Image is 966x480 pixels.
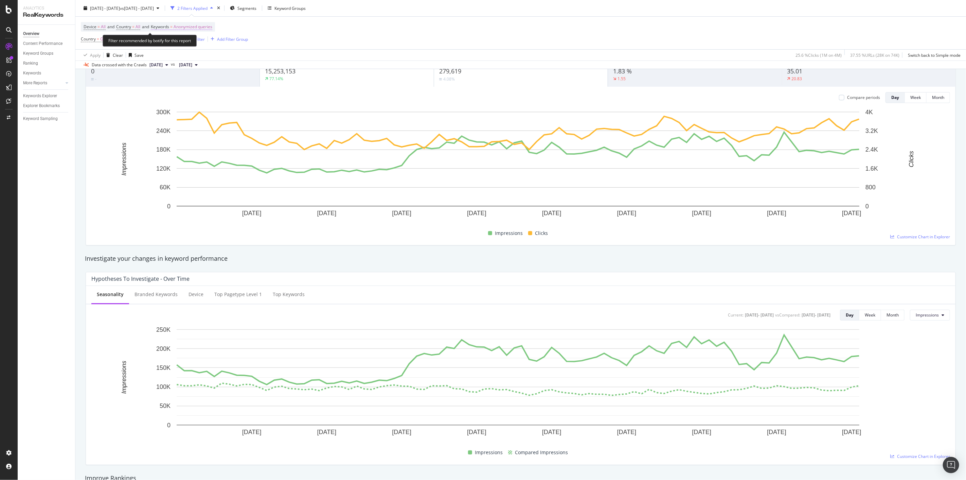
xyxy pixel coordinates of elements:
text: [DATE] [467,429,486,435]
div: RealKeywords [23,11,70,19]
button: Month [881,310,905,321]
img: Equal [439,78,442,80]
text: [DATE] [392,210,411,217]
a: Content Performance [23,40,70,47]
button: [DATE] [147,61,171,69]
span: = [170,24,173,30]
text: Impressions [121,142,127,175]
button: Switch back to Simple mode [905,50,961,61]
text: 300K [156,109,171,116]
div: 37.55 % URLs ( 28K on 74K ) [850,52,899,58]
span: = [132,24,135,30]
a: Ranking [23,60,70,67]
span: Clicks [535,229,548,237]
button: Clear [104,50,123,61]
a: Keyword Groups [23,50,70,57]
span: All [136,22,140,32]
div: Month [932,95,944,100]
span: Gbr|fra|deu|esp|nld|ita|bel|aut|irl [100,34,172,44]
div: times [216,5,221,12]
text: 240K [156,127,171,134]
div: Add Filter Group [217,36,248,42]
div: A chart. [91,108,945,226]
button: Week [859,310,881,321]
div: - [95,76,96,82]
div: Day [891,95,899,100]
span: Country [116,24,131,30]
span: All [101,22,106,32]
text: [DATE] [767,429,786,435]
span: vs [171,61,176,67]
button: Month [927,92,950,103]
text: 2.4K [865,147,878,153]
div: A chart. [91,326,945,446]
text: 120K [156,165,171,172]
div: 77.14% [269,76,283,82]
div: [DATE] - [DATE] [745,312,774,318]
text: [DATE] [617,429,637,435]
div: Apply [90,52,101,58]
div: Keywords Explorer [23,92,57,100]
div: Day [846,312,854,318]
a: Keyword Sampling [23,115,70,122]
span: Compared Impressions [515,448,568,457]
span: Keywords [151,24,169,30]
button: [DATE] - [DATE]vs[DATE] - [DATE] [81,3,162,14]
text: Impressions [121,361,127,394]
span: Segments [237,5,256,11]
text: [DATE] [392,429,411,435]
div: Analytics [23,5,70,11]
a: More Reports [23,80,64,87]
button: Segments [227,3,259,14]
text: 180K [156,147,171,153]
div: 25.6 % Clicks ( 1M on 4M ) [795,52,842,58]
div: Week [910,95,921,100]
div: Data crossed with the Crawls [92,62,147,68]
text: 0 [167,203,171,210]
span: Impressions [475,448,503,457]
div: Keyword Sampling [23,115,58,122]
div: 20.83 [792,76,802,82]
text: 0 [865,203,869,210]
span: [DATE] - [DATE] [90,5,120,11]
text: 1.6K [865,165,878,172]
div: Keyword Groups [23,50,53,57]
text: 200K [156,345,171,352]
div: Keywords [23,70,41,77]
text: 60K [160,184,171,191]
button: Day [885,92,905,103]
div: Device [189,291,203,298]
button: Day [840,310,859,321]
div: Filter recommended by botify for this report [103,35,197,47]
div: Clear [113,52,123,58]
button: Week [905,92,927,103]
text: Clicks [908,151,915,167]
div: Switch back to Simple mode [908,52,961,58]
button: Save [126,50,144,61]
span: 0 [91,67,94,75]
text: [DATE] [542,210,561,217]
div: More Reports [23,80,47,87]
text: 0 [167,422,171,428]
div: Overview [23,30,39,37]
text: [DATE] [617,210,637,217]
text: [DATE] [317,429,337,435]
text: 3.2K [865,127,878,134]
text: 150K [156,364,171,371]
a: Customize Chart in Explorer [890,234,950,240]
span: Device [84,24,96,30]
span: 35.01 [787,67,803,75]
div: 1.55 [618,76,626,82]
text: [DATE] [842,210,861,217]
text: [DATE] [767,210,786,217]
span: 1.83 % [613,67,632,75]
div: Save [135,52,144,58]
div: Content Performance [23,40,62,47]
text: [DATE] [467,210,486,217]
span: and [142,24,149,30]
span: Anonymized queries [174,22,212,32]
a: Keywords [23,70,70,77]
a: Customize Chart in Explorer [890,453,950,459]
div: Keyword Groups [274,5,306,11]
text: [DATE] [242,429,262,435]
